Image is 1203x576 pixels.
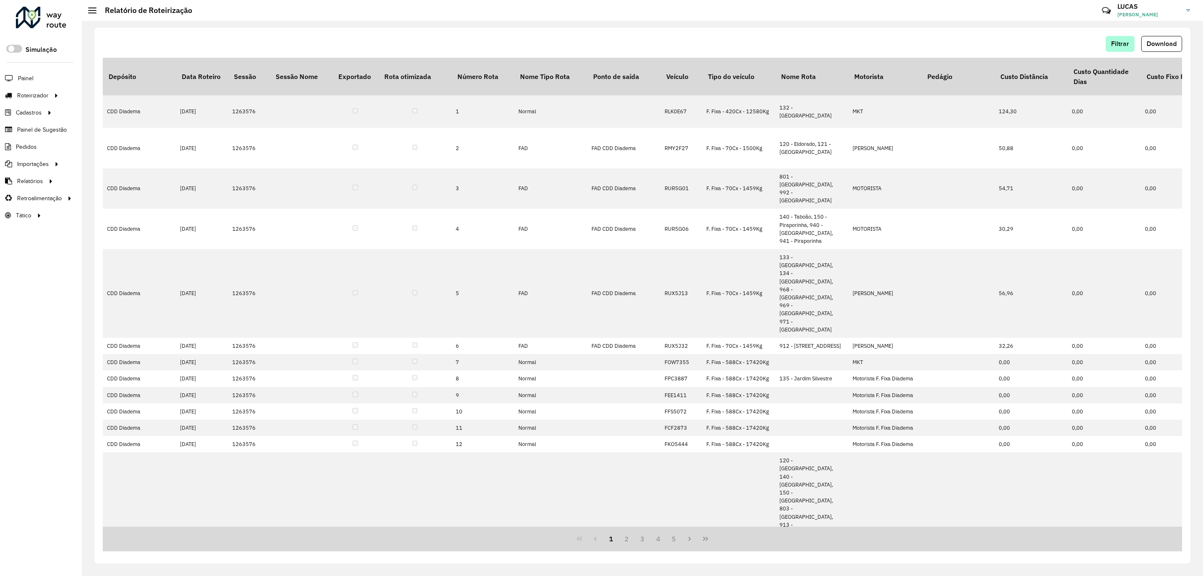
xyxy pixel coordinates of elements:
[17,91,48,100] span: Roteirizador
[514,420,587,436] td: Normal
[17,160,49,168] span: Importações
[1111,40,1129,47] span: Filtrar
[587,249,660,338] td: FAD CDD Diadema
[17,177,43,186] span: Relatórios
[378,58,452,95] th: Rota otimizada
[332,58,378,95] th: Exportado
[995,58,1068,95] th: Custo Distância
[17,194,62,203] span: Retroalimentação
[702,370,775,387] td: F. Fixa - 588Cx - 17420Kg
[176,209,228,249] td: [DATE]
[848,209,921,249] td: MOTORISTA
[775,249,848,338] td: 133 - [GEOGRAPHIC_DATA], 134 - [GEOGRAPHIC_DATA], 968 - [GEOGRAPHIC_DATA], 969 - [GEOGRAPHIC_DATA...
[1117,3,1180,10] h3: LUCAS
[176,249,228,338] td: [DATE]
[103,436,176,452] td: CDD Diadema
[514,58,587,95] th: Nome Tipo Rota
[514,403,587,420] td: Normal
[995,403,1068,420] td: 0,00
[452,58,514,95] th: Número Rota
[514,370,587,387] td: Normal
[702,128,775,168] td: F. Fixa - 70Cx - 1500Kg
[514,128,587,168] td: FAD
[228,420,270,436] td: 1263576
[848,370,921,387] td: Motorista F. Fixa Diadema
[228,95,270,128] td: 1263576
[775,95,848,128] td: 132 - [GEOGRAPHIC_DATA]
[702,354,775,370] td: F. Fixa - 588Cx - 17420Kg
[452,436,514,452] td: 12
[452,209,514,249] td: 4
[228,354,270,370] td: 1263576
[995,370,1068,387] td: 0,00
[775,370,848,387] td: 135 - Jardim Silvestre
[176,436,228,452] td: [DATE]
[16,211,31,220] span: Tático
[103,403,176,420] td: CDD Diadema
[514,168,587,209] td: FAD
[452,168,514,209] td: 3
[660,403,702,420] td: FFS5072
[702,338,775,354] td: F. Fixa - 70Cx - 1459Kg
[103,128,176,168] td: CDD Diadema
[1068,370,1141,387] td: 0,00
[1068,436,1141,452] td: 0,00
[660,420,702,436] td: FCF2873
[16,143,37,151] span: Pedidos
[176,58,228,95] th: Data Roteiro
[228,168,270,209] td: 1263576
[1068,338,1141,354] td: 0,00
[103,338,176,354] td: CDD Diadema
[514,249,587,338] td: FAD
[103,370,176,387] td: CDD Diadema
[848,128,921,168] td: [PERSON_NAME]
[176,338,228,354] td: [DATE]
[995,128,1068,168] td: 50,88
[702,249,775,338] td: F. Fixa - 70Cx - 1459Kg
[702,58,775,95] th: Tipo do veículo
[660,95,702,128] td: RLK0E67
[660,209,702,249] td: RUR5G06
[176,95,228,128] td: [DATE]
[848,58,921,95] th: Motorista
[1068,249,1141,338] td: 0,00
[228,128,270,168] td: 1263576
[702,387,775,403] td: F. Fixa - 588Cx - 17420Kg
[452,370,514,387] td: 8
[702,168,775,209] td: F. Fixa - 70Cx - 1459Kg
[1068,354,1141,370] td: 0,00
[995,436,1068,452] td: 0,00
[1117,11,1180,18] span: [PERSON_NAME]
[660,58,702,95] th: Veículo
[775,209,848,249] td: 140 - Taboão, 150 - Piraporinha, 940 - [GEOGRAPHIC_DATA], 941 - Piraporinha
[1141,36,1182,52] button: Download
[848,387,921,403] td: Motorista F. Fixa Diadema
[698,531,713,547] button: Last Page
[587,58,660,95] th: Ponto de saída
[452,354,514,370] td: 7
[848,420,921,436] td: Motorista F. Fixa Diadema
[17,125,67,134] span: Painel de Sugestão
[702,95,775,128] td: F. Fixa - 420Cx - 12580Kg
[270,58,332,95] th: Sessão Nome
[452,95,514,128] td: 1
[514,387,587,403] td: Normal
[1068,403,1141,420] td: 0,00
[848,403,921,420] td: Motorista F. Fixa Diadema
[228,403,270,420] td: 1263576
[176,387,228,403] td: [DATE]
[848,338,921,354] td: [PERSON_NAME]
[103,354,176,370] td: CDD Diadema
[452,338,514,354] td: 6
[228,387,270,403] td: 1263576
[702,209,775,249] td: F. Fixa - 70Cx - 1459Kg
[587,168,660,209] td: FAD CDD Diadema
[103,58,176,95] th: Depósito
[660,128,702,168] td: RMY2F27
[1068,420,1141,436] td: 0,00
[514,338,587,354] td: FAD
[228,58,270,95] th: Sessão
[1068,209,1141,249] td: 0,00
[176,168,228,209] td: [DATE]
[587,209,660,249] td: FAD CDD Diadema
